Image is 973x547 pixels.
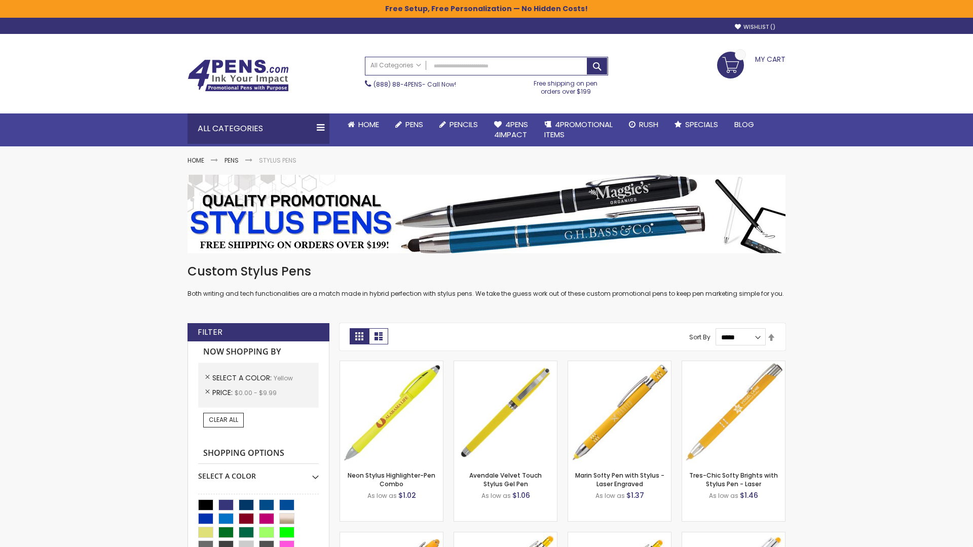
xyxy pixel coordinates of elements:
[209,415,238,424] span: Clear All
[405,119,423,130] span: Pens
[734,119,754,130] span: Blog
[235,388,277,397] span: $0.00 - $9.99
[212,387,235,398] span: Price
[682,361,785,464] img: Tres-Chic Softy Brights with Stylus Pen - Laser-Yellow
[469,471,542,488] a: Avendale Velvet Touch Stylus Gel Pen
[259,156,296,165] strong: Stylus Pens
[340,113,387,136] a: Home
[536,113,621,146] a: 4PROMOTIONALITEMS
[568,361,671,369] a: Marin Softy Pen with Stylus - Laser Engraved-Yellow
[595,491,625,500] span: As low as
[224,156,239,165] a: Pens
[340,532,443,540] a: Ellipse Softy Brights with Stylus Pen - Laser-Yellow
[709,491,738,500] span: As low as
[454,532,557,540] a: Phoenix Softy Brights with Stylus Pen - Laser-Yellow
[188,263,785,280] h1: Custom Stylus Pens
[274,374,293,382] span: Yellow
[568,532,671,540] a: Phoenix Softy Brights Gel with Stylus Pen - Laser-Yellow
[494,119,528,140] span: 4Pens 4impact
[188,175,785,253] img: Stylus Pens
[544,119,613,140] span: 4PROMOTIONAL ITEMS
[387,113,431,136] a: Pens
[512,490,530,500] span: $1.06
[740,490,758,500] span: $1.46
[340,361,443,464] img: Neon Stylus Highlighter-Pen Combo-Yellow
[398,490,416,500] span: $1.02
[198,443,319,464] strong: Shopping Options
[689,333,710,341] label: Sort By
[350,328,369,344] strong: Grid
[626,490,644,500] span: $1.37
[689,471,778,488] a: Tres-Chic Softy Brights with Stylus Pen - Laser
[523,75,609,96] div: Free shipping on pen orders over $199
[203,413,244,427] a: Clear All
[454,361,557,464] img: Avendale Velvet Touch Stylus Gel Pen-Yellow
[365,57,426,74] a: All Categories
[575,471,664,488] a: Marin Softy Pen with Stylus - Laser Engraved
[198,341,319,363] strong: Now Shopping by
[431,113,486,136] a: Pencils
[188,113,329,144] div: All Categories
[367,491,397,500] span: As low as
[481,491,511,500] span: As low as
[370,61,421,69] span: All Categories
[454,361,557,369] a: Avendale Velvet Touch Stylus Gel Pen-Yellow
[212,373,274,383] span: Select A Color
[682,361,785,369] a: Tres-Chic Softy Brights with Stylus Pen - Laser-Yellow
[666,113,726,136] a: Specials
[188,156,204,165] a: Home
[621,113,666,136] a: Rush
[188,59,289,92] img: 4Pens Custom Pens and Promotional Products
[373,80,456,89] span: - Call Now!
[682,532,785,540] a: Tres-Chic Softy with Stylus Top Pen - ColorJet-Yellow
[486,113,536,146] a: 4Pens4impact
[348,471,435,488] a: Neon Stylus Highlighter-Pen Combo
[726,113,762,136] a: Blog
[735,23,775,31] a: Wishlist
[568,361,671,464] img: Marin Softy Pen with Stylus - Laser Engraved-Yellow
[188,263,785,298] div: Both writing and tech functionalities are a match made in hybrid perfection with stylus pens. We ...
[450,119,478,130] span: Pencils
[639,119,658,130] span: Rush
[198,464,319,481] div: Select A Color
[340,361,443,369] a: Neon Stylus Highlighter-Pen Combo-Yellow
[685,119,718,130] span: Specials
[373,80,422,89] a: (888) 88-4PENS
[358,119,379,130] span: Home
[198,327,222,338] strong: Filter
